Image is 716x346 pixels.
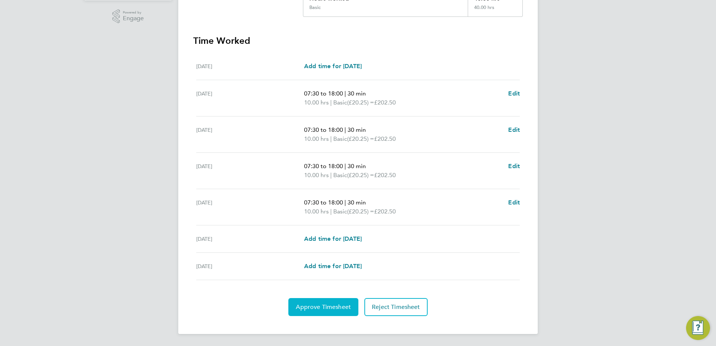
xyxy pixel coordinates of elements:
a: Powered byEngage [112,9,144,24]
span: 07:30 to 18:00 [304,90,343,97]
span: (£20.25) = [347,135,374,142]
span: 10.00 hrs [304,99,329,106]
div: 40.00 hrs [468,4,522,16]
span: £202.50 [374,208,396,215]
span: | [345,199,346,206]
a: Edit [508,89,520,98]
span: Basic [333,171,347,180]
div: [DATE] [196,89,304,107]
button: Engage Resource Center [686,316,710,340]
span: 07:30 to 18:00 [304,126,343,133]
span: Add time for [DATE] [304,262,362,270]
span: 30 min [348,199,366,206]
div: [DATE] [196,262,304,271]
span: 07:30 to 18:00 [304,163,343,170]
span: | [330,99,332,106]
div: [DATE] [196,62,304,71]
a: Add time for [DATE] [304,234,362,243]
span: £202.50 [374,172,396,179]
span: | [345,126,346,133]
span: 10.00 hrs [304,172,329,179]
a: Add time for [DATE] [304,62,362,71]
span: £202.50 [374,135,396,142]
span: 10.00 hrs [304,208,329,215]
span: Add time for [DATE] [304,63,362,70]
span: (£20.25) = [347,99,374,106]
span: (£20.25) = [347,172,374,179]
span: Edit [508,163,520,170]
a: Edit [508,162,520,171]
div: [DATE] [196,125,304,143]
a: Edit [508,125,520,134]
span: Edit [508,90,520,97]
span: Basic [333,98,347,107]
span: (£20.25) = [347,208,374,215]
span: Basic [333,207,347,216]
span: Edit [508,199,520,206]
div: [DATE] [196,162,304,180]
span: 30 min [348,163,366,170]
a: Edit [508,198,520,207]
div: [DATE] [196,198,304,216]
button: Reject Timesheet [364,298,428,316]
span: 30 min [348,126,366,133]
span: | [330,172,332,179]
span: | [330,208,332,215]
span: 10.00 hrs [304,135,329,142]
span: Reject Timesheet [372,303,420,311]
span: Basic [333,134,347,143]
span: Approve Timesheet [296,303,351,311]
a: Add time for [DATE] [304,262,362,271]
span: | [330,135,332,142]
span: | [345,90,346,97]
div: [DATE] [196,234,304,243]
span: Edit [508,126,520,133]
div: Basic [309,4,321,10]
span: | [345,163,346,170]
span: Engage [123,15,144,22]
span: Powered by [123,9,144,16]
span: Add time for [DATE] [304,235,362,242]
span: 30 min [348,90,366,97]
span: £202.50 [374,99,396,106]
span: 07:30 to 18:00 [304,199,343,206]
h3: Time Worked [193,35,523,47]
button: Approve Timesheet [288,298,358,316]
